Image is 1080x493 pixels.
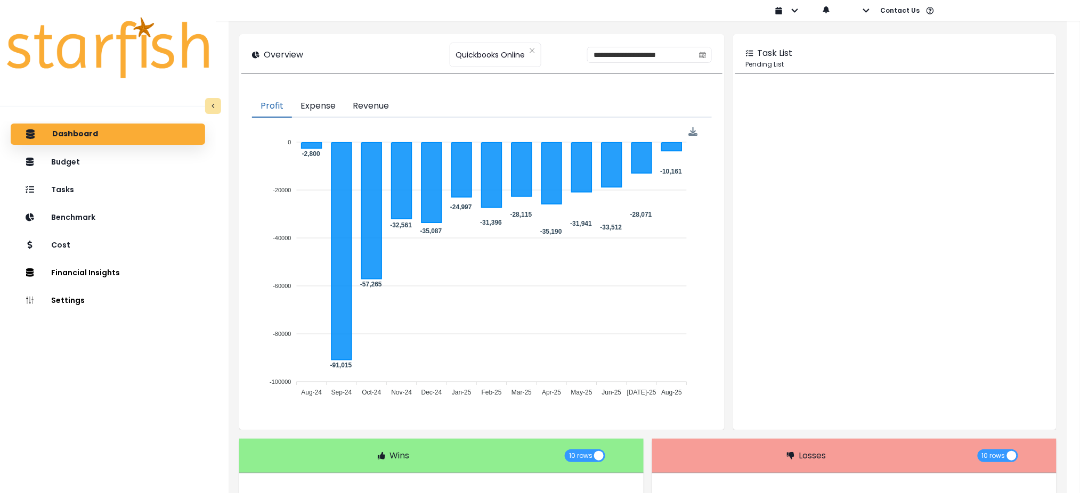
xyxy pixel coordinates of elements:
tspan: Jun-25 [602,389,622,396]
button: Dashboard [11,124,205,145]
p: Benchmark [51,213,95,222]
tspan: 0 [288,139,291,145]
tspan: -60000 [273,283,291,289]
tspan: Mar-25 [512,389,532,396]
p: Cost [51,241,70,250]
tspan: Aug-25 [662,389,683,396]
tspan: Nov-24 [392,389,412,396]
button: Clear [529,45,535,56]
tspan: Dec-24 [421,389,442,396]
tspan: Jan-25 [452,389,472,396]
span: 10 rows [569,449,592,462]
p: Budget [51,158,80,167]
tspan: May-25 [571,389,592,396]
span: Quickbooks Online [456,44,525,66]
p: Losses [799,449,826,462]
img: Download Profit [689,127,698,136]
tspan: [DATE]-25 [627,389,656,396]
tspan: Apr-25 [542,389,562,396]
svg: close [529,47,535,54]
p: Dashboard [52,129,98,139]
tspan: -20000 [273,187,291,193]
p: Overview [264,48,303,61]
button: Cost [11,234,205,256]
tspan: Sep-24 [331,389,352,396]
button: Settings [11,290,205,311]
tspan: -80000 [273,331,291,337]
button: Tasks [11,179,205,200]
tspan: -100000 [270,379,291,385]
button: Revenue [344,95,397,118]
button: Budget [11,151,205,172]
div: Menu [689,127,698,136]
p: Tasks [51,185,74,194]
button: Financial Insights [11,262,205,283]
tspan: Oct-24 [362,389,381,396]
button: Profit [252,95,292,118]
p: Task List [758,47,793,60]
button: Benchmark [11,207,205,228]
tspan: -40000 [273,235,291,241]
tspan: Feb-25 [482,389,502,396]
svg: calendar [699,51,707,59]
span: 10 rows [982,449,1005,462]
button: Expense [292,95,344,118]
p: Wins [389,449,409,462]
tspan: Aug-24 [302,389,322,396]
p: Pending List [746,60,1044,69]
